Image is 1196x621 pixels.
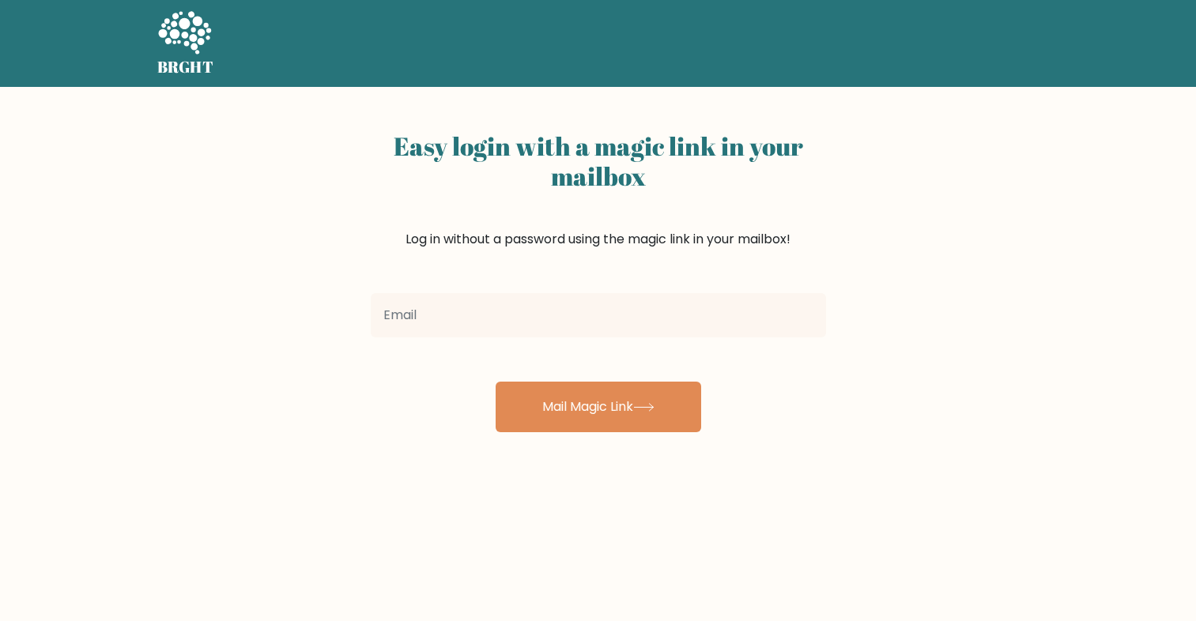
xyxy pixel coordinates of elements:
div: Log in without a password using the magic link in your mailbox! [371,125,826,287]
h5: BRGHT [157,58,214,77]
a: BRGHT [157,6,214,81]
input: Email [371,293,826,337]
button: Mail Magic Link [496,382,701,432]
h2: Easy login with a magic link in your mailbox [371,131,826,192]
